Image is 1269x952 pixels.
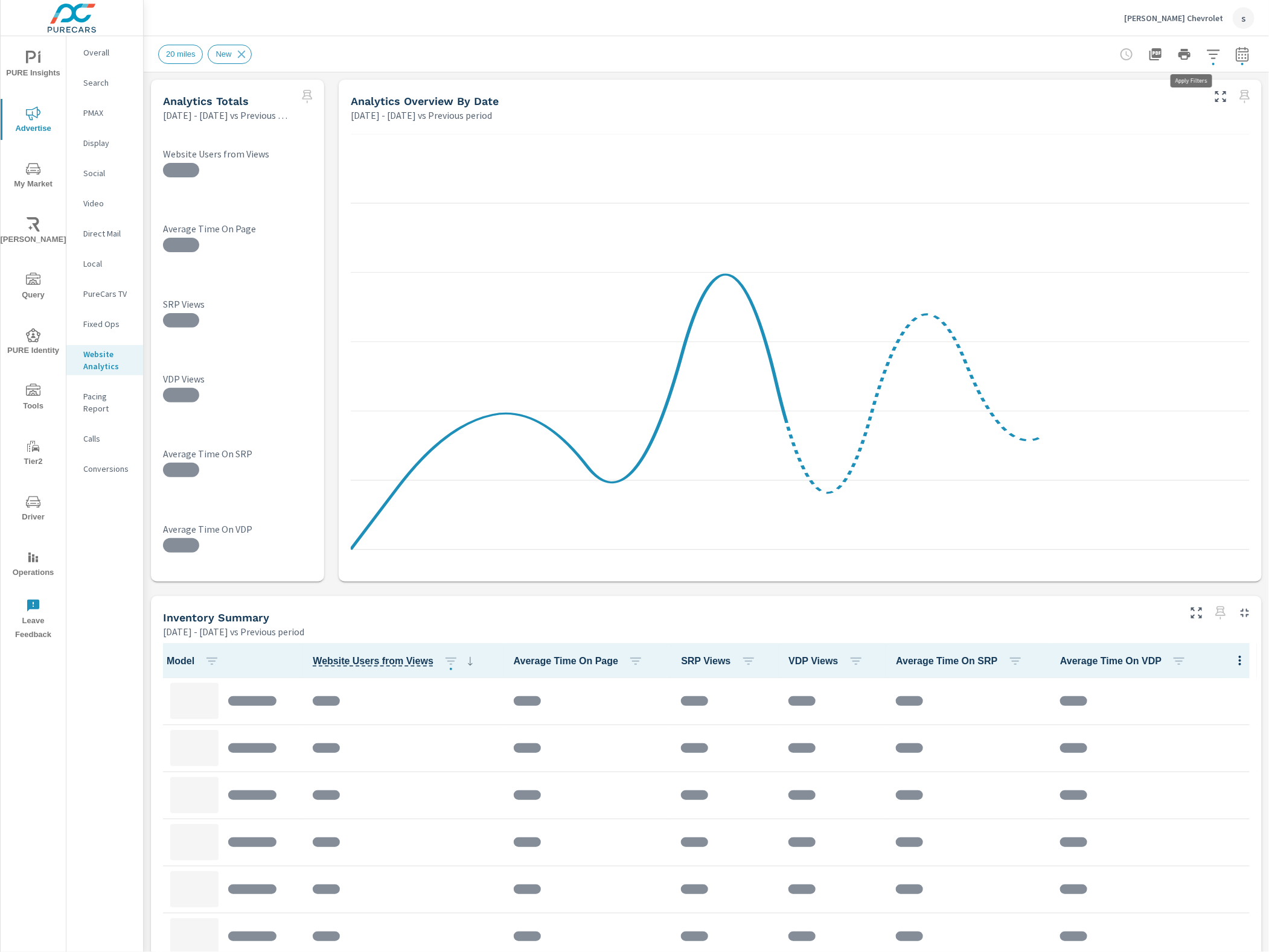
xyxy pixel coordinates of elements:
p: Website Analytics [83,348,133,372]
p: Social [83,167,133,179]
p: [DATE] - [DATE] vs Previous period [351,108,492,122]
span: Advertise [4,106,62,136]
p: Video [83,197,133,209]
p: VDP Views [163,373,322,385]
span: PURE Identity [4,328,62,358]
div: New [208,45,252,64]
div: Direct Mail [66,224,143,243]
div: Overall [66,43,143,62]
p: PureCars TV [83,288,133,300]
div: PMAX [66,104,143,122]
p: Website Users from Views [163,148,322,160]
p: [PERSON_NAME] Chevrolet [1124,13,1223,24]
span: Driver [4,495,62,524]
h5: Inventory Summary [163,611,269,624]
span: Operations [4,550,62,580]
div: Pacing Report [66,387,143,417]
p: Direct Mail [83,227,133,240]
div: Website Analytics [66,345,143,375]
div: nav menu [1,36,66,647]
p: Average Time On VDP [163,523,322,535]
span: Leave Feedback [4,598,62,642]
button: Make Fullscreen [1187,603,1206,623]
span: Average Time On Page [514,654,648,668]
span: Average Time On SRP [896,654,1027,668]
button: Make Fullscreen [1211,87,1230,106]
div: Display [66,134,143,152]
span: PURE Insights [4,51,62,80]
p: Average Time On SRP [163,448,322,460]
span: Average Time On VDP [1060,654,1230,668]
span: SRP Views [681,654,760,668]
p: Fixed Ops [83,318,133,330]
div: Fixed Ops [66,315,143,333]
h5: Analytics Overview By Date [351,95,499,107]
div: Video [66,194,143,212]
span: VDP Views [788,654,868,668]
p: Local [83,258,133,270]
span: New [208,49,238,59]
span: Select a preset date range to save this widget [1235,87,1255,106]
button: Print Report [1172,42,1197,66]
p: PMAX [83,107,133,119]
span: Tier2 [4,439,62,469]
span: 20 miles [159,49,202,59]
div: Search [66,74,143,92]
span: Model [167,654,224,668]
button: Minimize Widget [1235,603,1255,623]
div: Social [66,164,143,182]
p: Overall [83,46,133,59]
div: Calls [66,430,143,448]
p: [DATE] - [DATE] vs Previous period [163,108,288,122]
span: My Market [4,162,62,191]
p: Calls [83,433,133,445]
p: [DATE] - [DATE] vs Previous period [163,624,304,639]
p: Search [83,77,133,89]
span: Website User is counting unique users per vehicle. A user may view multiple vehicles in one sessi... [313,654,433,668]
span: Tools [4,384,62,413]
span: Query [4,273,62,302]
span: Select a preset date range to save this widget [298,87,317,106]
div: Conversions [66,460,143,478]
p: Display [83,137,133,149]
div: s [1233,7,1255,29]
div: Local [66,255,143,273]
p: SRP Views [163,298,322,310]
span: Website Users from Views [313,654,478,668]
button: Select Date Range [1230,42,1255,66]
h5: Analytics Totals [163,95,249,107]
button: "Export Report to PDF" [1143,42,1168,66]
p: Conversions [83,463,133,475]
span: Select a preset date range to save this widget [1211,603,1230,623]
span: [PERSON_NAME] [4,217,62,247]
div: PureCars TV [66,285,143,303]
p: Pacing Report [83,390,133,414]
p: Average Time On Page [163,223,322,235]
